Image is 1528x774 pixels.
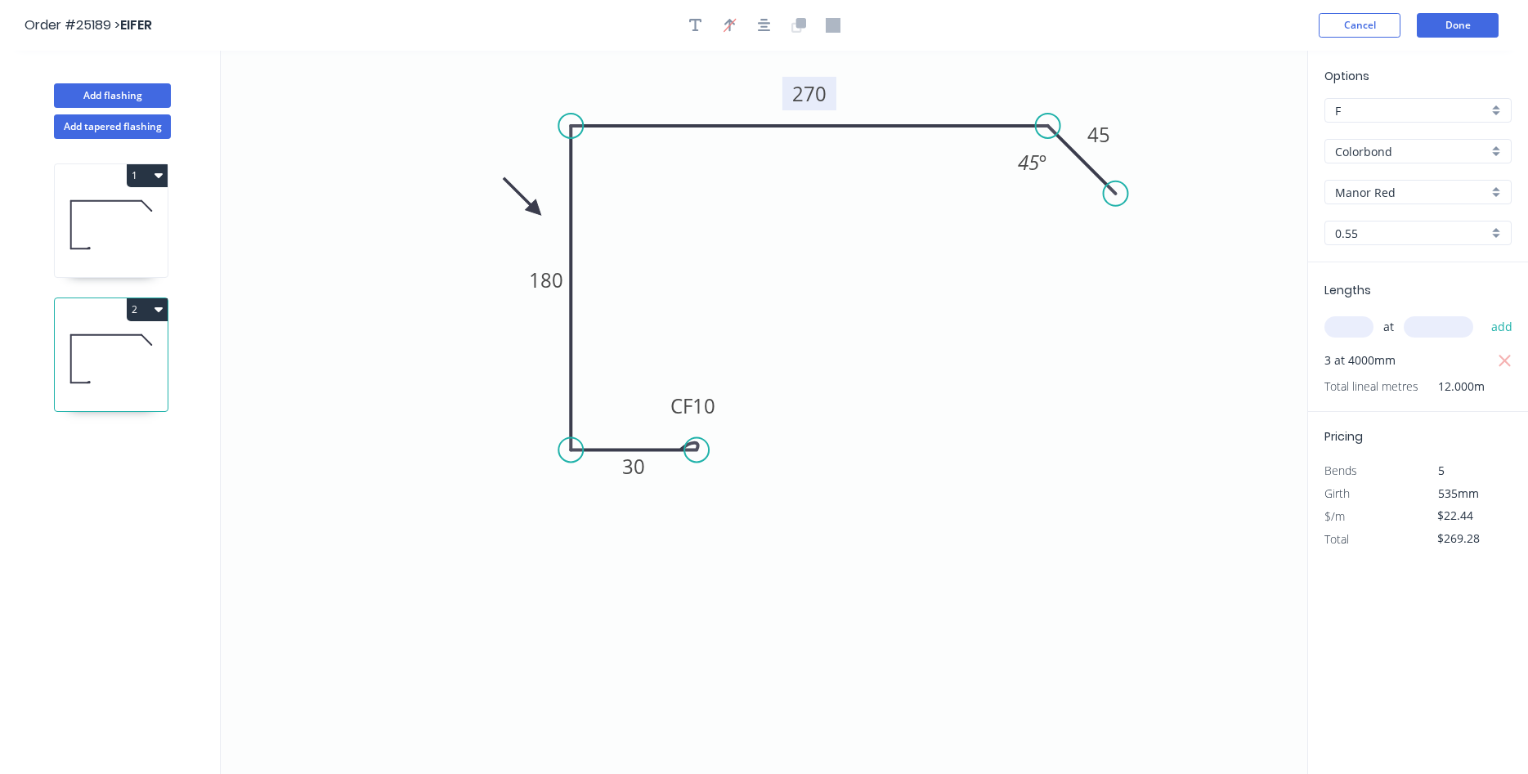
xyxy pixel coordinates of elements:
tspan: 270 [792,80,827,107]
span: Pricing [1324,428,1363,445]
tspan: CF [670,392,692,419]
span: Total [1324,531,1349,547]
span: 5 [1438,463,1445,478]
span: Girth [1324,485,1350,501]
span: $/m [1324,508,1345,524]
button: 2 [127,298,168,321]
span: 535mm [1438,485,1479,501]
tspan: 45 [1018,149,1039,176]
input: Material [1335,143,1488,160]
input: Thickness [1335,225,1488,242]
button: add [1483,313,1521,341]
span: Total lineal metres [1324,375,1418,398]
span: Lengths [1324,282,1371,298]
button: Done [1417,13,1499,38]
tspan: 45 [1087,121,1110,148]
input: Colour [1335,184,1488,201]
tspan: 180 [529,266,563,293]
button: Add tapered flashing [54,114,171,139]
input: Price level [1335,102,1488,119]
span: EIFER [120,16,152,34]
span: 12.000m [1418,375,1485,398]
span: 3 at 4000mm [1324,349,1396,372]
svg: 0 [221,51,1307,774]
span: Bends [1324,463,1357,478]
tspan: 30 [622,453,645,480]
button: Add flashing [54,83,171,108]
tspan: º [1039,149,1046,176]
tspan: 10 [692,392,715,419]
button: 1 [127,164,168,187]
button: Cancel [1319,13,1400,38]
span: at [1383,315,1394,338]
span: Options [1324,68,1369,84]
span: Order #25189 > [25,16,120,34]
